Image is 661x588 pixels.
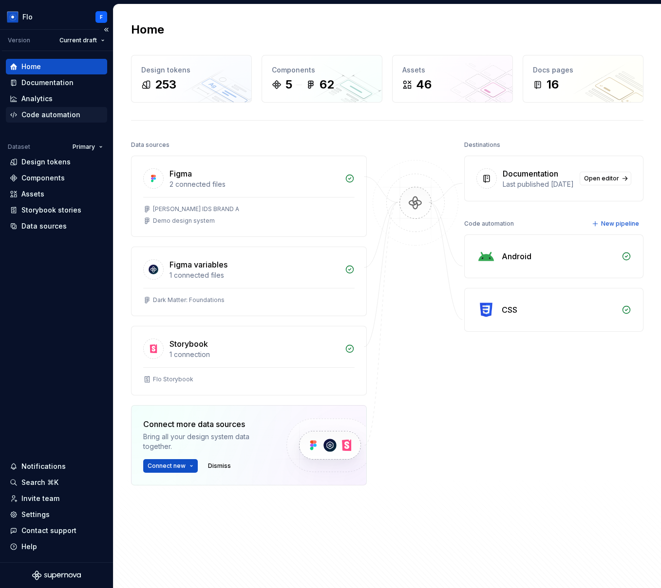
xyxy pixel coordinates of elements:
[32,570,81,580] svg: Supernova Logo
[8,143,30,151] div: Dataset
[68,140,107,154] button: Primary
[170,350,339,359] div: 1 connection
[131,55,252,103] a: Design tokens253
[170,168,192,179] div: Figma
[6,91,107,107] a: Analytics
[6,491,107,506] a: Invite team
[153,205,239,213] div: [PERSON_NAME] IDS BRAND A
[153,217,215,225] div: Demo design system
[131,138,170,152] div: Data sources
[21,221,67,231] div: Data sources
[402,65,503,75] div: Assets
[584,175,619,182] span: Open editor
[143,432,270,451] div: Bring all your design system data together.
[6,507,107,522] a: Settings
[21,526,76,535] div: Contact support
[143,418,270,430] div: Connect more data sources
[21,462,66,471] div: Notifications
[6,523,107,538] button: Contact support
[320,77,334,92] div: 62
[153,296,225,304] div: Dark Matter: Foundations
[580,172,631,185] a: Open editor
[170,179,339,189] div: 2 connected files
[6,475,107,490] button: Search ⌘K
[7,11,19,23] img: 049812b6-2877-400d-9dc9-987621144c16.png
[59,36,97,44] span: Current draft
[204,459,235,473] button: Dismiss
[170,270,339,280] div: 1 connected files
[503,168,558,179] div: Documentation
[392,55,513,103] a: Assets46
[141,65,242,75] div: Design tokens
[21,94,53,104] div: Analytics
[589,217,643,231] button: New pipeline
[22,12,33,22] div: Flo
[6,170,107,186] a: Components
[272,65,372,75] div: Components
[143,459,198,473] button: Connect new
[21,189,44,199] div: Assets
[21,157,71,167] div: Design tokens
[503,179,574,189] div: Last published [DATE]
[153,375,193,383] div: Flo Storybook
[6,59,107,74] a: Home
[523,55,643,103] a: Docs pages16
[6,75,107,90] a: Documentation
[21,110,80,120] div: Code automation
[131,156,367,237] a: Figma2 connected files[PERSON_NAME] IDS BRAND ADemo design system
[601,220,639,228] span: New pipeline
[55,34,109,47] button: Current draft
[502,304,517,316] div: CSS
[131,22,164,37] h2: Home
[21,510,50,519] div: Settings
[416,77,432,92] div: 46
[131,247,367,316] a: Figma variables1 connected filesDark Matter: Foundations
[21,62,41,71] div: Home
[73,143,95,151] span: Primary
[148,462,186,470] span: Connect new
[6,186,107,202] a: Assets
[2,6,111,27] button: FloF
[21,542,37,552] div: Help
[99,23,113,36] button: Collapse sidebar
[547,77,559,92] div: 16
[21,205,81,215] div: Storybook stories
[21,494,59,503] div: Invite team
[100,13,103,21] div: F
[6,107,107,123] a: Code automation
[208,462,231,470] span: Dismiss
[262,55,382,103] a: Components562
[285,77,292,92] div: 5
[464,138,500,152] div: Destinations
[21,173,65,183] div: Components
[170,259,227,270] div: Figma variables
[170,338,208,350] div: Storybook
[6,539,107,554] button: Help
[131,326,367,395] a: Storybook1 connectionFlo Storybook
[6,459,107,474] button: Notifications
[464,217,514,231] div: Code automation
[502,250,531,262] div: Android
[21,478,58,487] div: Search ⌘K
[533,65,633,75] div: Docs pages
[155,77,176,92] div: 253
[6,154,107,170] a: Design tokens
[21,78,74,88] div: Documentation
[6,218,107,234] a: Data sources
[6,202,107,218] a: Storybook stories
[8,36,30,44] div: Version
